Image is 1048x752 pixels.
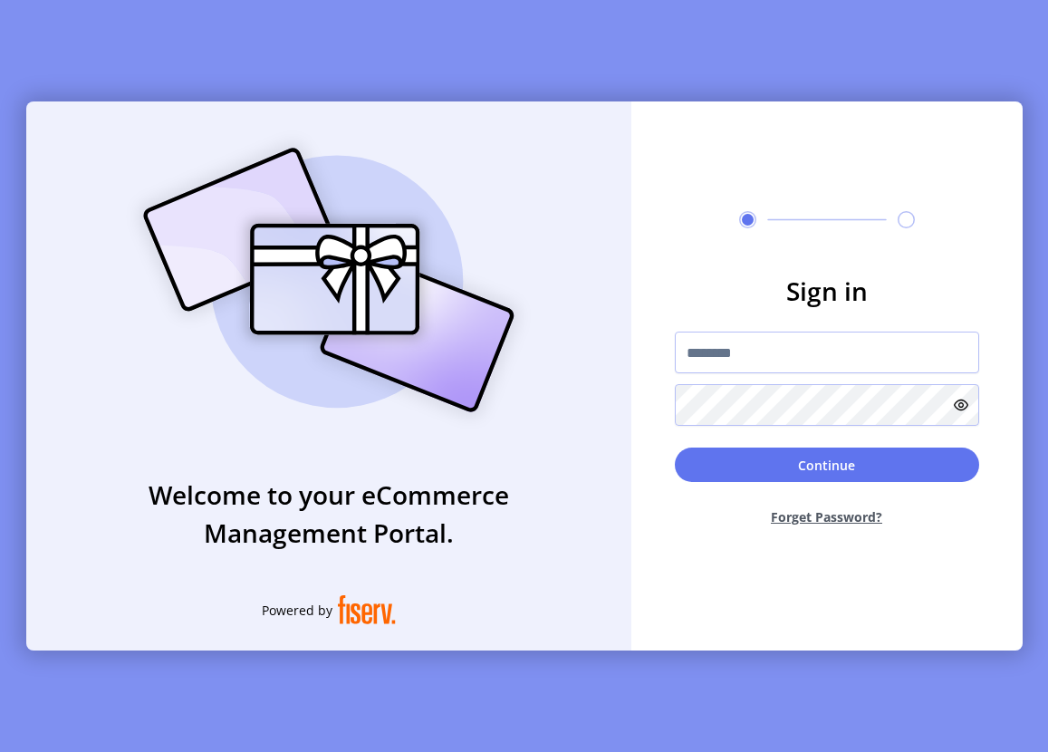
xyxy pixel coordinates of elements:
button: Forget Password? [675,493,979,541]
h3: Sign in [675,272,979,310]
button: Continue [675,448,979,482]
h3: Welcome to your eCommerce Management Portal. [26,476,631,552]
span: Powered by [262,601,332,620]
img: card_Illustration.svg [116,128,542,432]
